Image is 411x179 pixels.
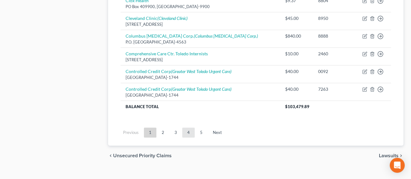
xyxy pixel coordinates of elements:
[144,128,156,138] a: 1
[285,15,308,21] div: $45.00
[126,16,188,21] a: Cleveland Clinic(Cleveland Clinic)
[318,15,351,21] div: 8950
[126,75,275,80] div: [GEOGRAPHIC_DATA]-1744
[126,21,275,27] div: [STREET_ADDRESS]
[318,51,351,57] div: 2460
[157,128,169,138] a: 2
[113,153,172,158] span: Unsecured Priority Claims
[171,86,232,92] i: (Greater West Toledo Urgent Care)
[126,39,275,45] div: P.O. [GEOGRAPHIC_DATA]-4563
[171,69,232,74] i: (Greater West Toledo Urgent Care)
[194,33,258,39] i: (Columbus [MEDICAL_DATA] Corp.)
[157,16,188,21] i: (Cleveland Clinic)
[195,128,208,138] a: 5
[379,153,404,158] button: Lawsuits chevron_right
[285,33,308,39] div: $840.00
[285,51,308,57] div: $10.00
[285,86,308,92] div: $40.00
[318,68,351,75] div: 0092
[126,57,275,63] div: [STREET_ADDRESS]
[379,153,399,158] span: Lawsuits
[121,101,280,112] th: Balance Total
[390,158,405,173] div: Open Intercom Messenger
[170,128,182,138] a: 3
[285,104,309,109] span: $103,479.89
[208,128,227,138] a: Next
[126,86,232,92] a: Controlled Credit Corp(Greater West Toledo Urgent Care)
[285,68,308,75] div: $40.00
[399,153,404,158] i: chevron_right
[318,86,351,92] div: 7263
[108,153,113,158] i: chevron_left
[182,128,195,138] a: 4
[108,153,172,158] button: chevron_left Unsecured Priority Claims
[126,51,208,56] a: Comprehensive Care Ctr. Toledo Internists
[126,92,275,98] div: [GEOGRAPHIC_DATA]-1744
[318,33,351,39] div: 8888
[126,69,232,74] a: Controlled Credit Corp(Greater West Toledo Urgent Care)
[126,4,275,10] div: PO Box 409900, [GEOGRAPHIC_DATA]-9900
[126,33,258,39] a: Columbus [MEDICAL_DATA] Corp.(Columbus [MEDICAL_DATA] Corp.)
